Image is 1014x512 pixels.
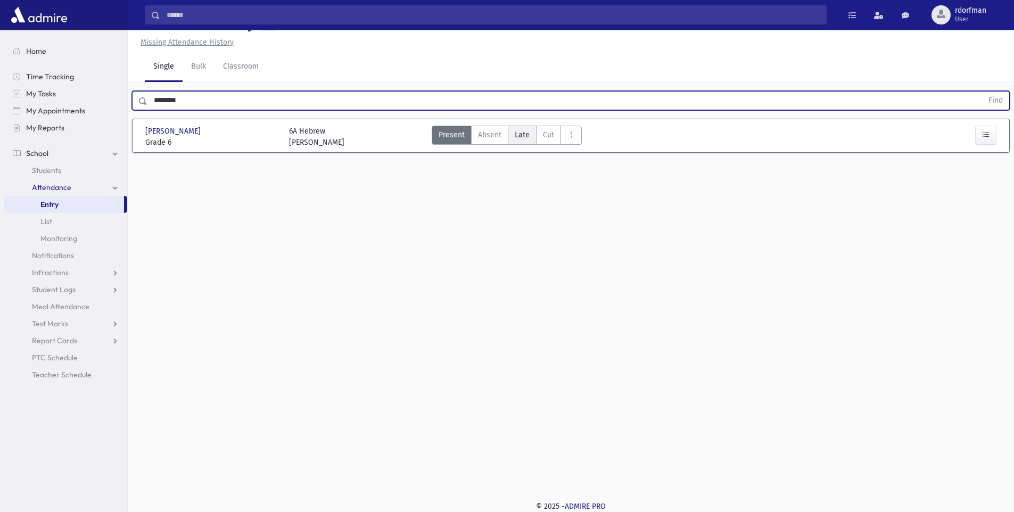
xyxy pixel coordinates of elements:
a: PTC Schedule [4,349,127,366]
a: Student Logs [4,281,127,298]
span: Test Marks [32,319,68,328]
span: Student Logs [32,285,76,294]
span: Present [439,129,465,141]
span: [PERSON_NAME] [145,126,203,137]
span: Infractions [32,268,69,277]
a: Infractions [4,264,127,281]
span: Grade 6 [145,137,278,148]
a: Report Cards [4,332,127,349]
a: Attendance [4,179,127,196]
span: Meal Attendance [32,302,89,311]
a: Students [4,162,127,179]
a: Time Tracking [4,68,127,85]
a: Test Marks [4,315,127,332]
span: Late [515,129,530,141]
a: Home [4,43,127,60]
span: Time Tracking [26,72,74,81]
a: Single [145,52,183,82]
span: User [955,15,986,23]
a: Missing Attendance History [136,38,234,47]
span: List [40,217,52,226]
span: My Reports [26,123,64,133]
button: Find [982,92,1009,110]
a: Notifications [4,247,127,264]
span: Attendance [32,183,71,192]
span: School [26,148,48,158]
a: Teacher Schedule [4,366,127,383]
span: Home [26,46,46,56]
span: My Tasks [26,89,56,98]
span: Report Cards [32,336,77,345]
span: Notifications [32,251,74,260]
a: Monitoring [4,230,127,247]
span: My Appointments [26,106,85,115]
a: Entry [4,196,124,213]
a: List [4,213,127,230]
span: rdorfman [955,6,986,15]
a: Classroom [215,52,267,82]
div: 6A Hebrew [PERSON_NAME] [289,126,344,148]
a: Bulk [183,52,215,82]
a: My Appointments [4,102,127,119]
span: Monitoring [40,234,77,243]
span: Absent [478,129,501,141]
u: Missing Attendance History [141,38,234,47]
input: Search [160,5,826,24]
img: AdmirePro [9,4,70,26]
span: Students [32,166,61,175]
span: PTC Schedule [32,353,78,362]
a: My Tasks [4,85,127,102]
a: My Reports [4,119,127,136]
a: Meal Attendance [4,298,127,315]
div: © 2025 - [145,501,997,512]
div: AttTypes [432,126,582,148]
a: School [4,145,127,162]
span: Entry [40,200,59,209]
span: Cut [543,129,554,141]
span: Teacher Schedule [32,370,92,379]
